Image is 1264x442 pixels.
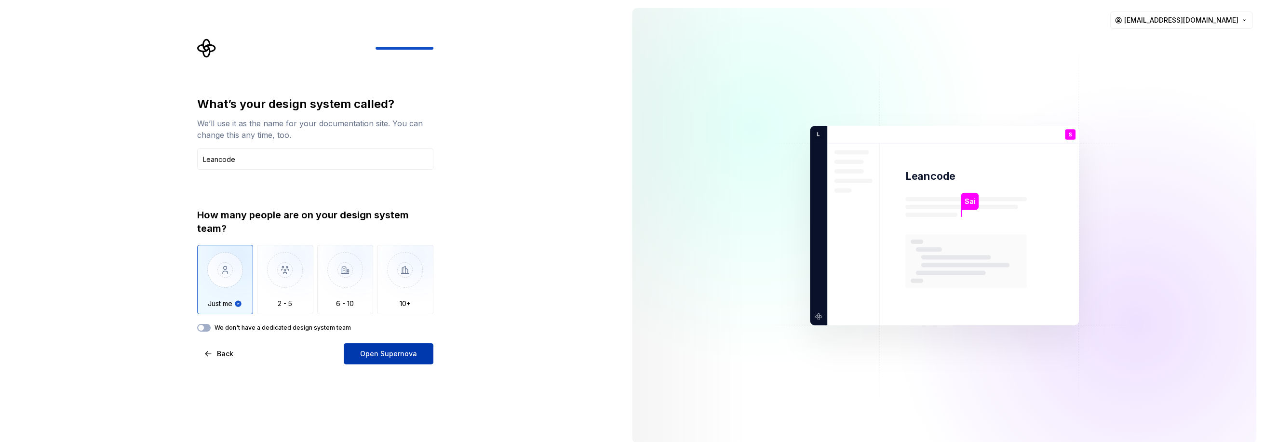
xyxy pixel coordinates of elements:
[1068,132,1072,137] p: S
[964,196,975,207] p: Sai
[197,118,433,141] div: We’ll use it as the name for your documentation site. You can change this any time, too.
[813,130,820,139] p: L
[1110,12,1252,29] button: [EMAIL_ADDRESS][DOMAIN_NAME]
[197,39,216,58] svg: Supernova Logo
[1124,15,1238,25] span: [EMAIL_ADDRESS][DOMAIN_NAME]
[197,208,433,235] div: How many people are on your design system team?
[344,343,433,364] button: Open Supernova
[905,169,955,183] p: Leancode
[197,96,433,112] div: What’s your design system called?
[217,349,233,359] span: Back
[215,324,351,332] label: We don't have a dedicated design system team
[360,349,417,359] span: Open Supernova
[197,343,242,364] button: Back
[197,148,433,170] input: Design system name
